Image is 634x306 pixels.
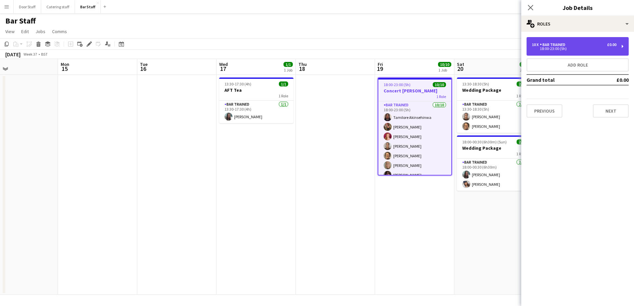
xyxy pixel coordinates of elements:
[457,145,531,151] h3: Wedding Package
[521,3,634,12] h3: Job Details
[378,61,383,67] span: Fri
[540,42,568,47] div: Bar trained
[284,62,293,67] span: 1/1
[520,68,530,73] div: 2 Jobs
[516,151,526,156] span: 1 Role
[284,68,292,73] div: 1 Job
[5,28,15,34] span: View
[5,16,36,26] h1: Bar Staff
[52,28,67,34] span: Comms
[378,101,451,210] app-card-role: Bar trained10/1018:00-23:00 (5h)Tamilore Akinsehinwa[PERSON_NAME][PERSON_NAME][PERSON_NAME][PERSO...
[607,42,616,47] div: £0.00
[218,65,228,73] span: 17
[49,27,70,36] a: Comms
[19,27,32,36] a: Edit
[219,77,293,123] app-job-card: 13:30-17:30 (4h)1/1AFT Tea1 RoleBar trained1/113:30-17:30 (4h)[PERSON_NAME]
[60,65,69,73] span: 15
[462,139,507,144] span: 18:00-00:30 (6h30m) (Sun)
[14,0,41,13] button: Door Staff
[457,159,531,191] app-card-role: Bar trained2/218:00-00:30 (6h30m)[PERSON_NAME][PERSON_NAME]
[22,52,38,57] span: Week 37
[279,81,288,86] span: 1/1
[61,61,69,67] span: Mon
[41,52,48,57] div: BST
[298,61,307,67] span: Thu
[75,0,101,13] button: Bar Staff
[597,75,629,85] td: £0.00
[521,16,634,32] div: Roles
[527,104,562,118] button: Previous
[377,65,383,73] span: 19
[520,62,529,67] span: 4/4
[457,101,531,133] app-card-role: Bar trained2/213:30-18:30 (5h)[PERSON_NAME][PERSON_NAME]
[378,77,452,176] app-job-card: 18:00-23:00 (5h)10/10Concert [PERSON_NAME]1 RoleBar trained10/1018:00-23:00 (5h)Tamilore Akinsehi...
[527,58,629,72] button: Add role
[517,139,526,144] span: 2/2
[3,27,17,36] a: View
[297,65,307,73] span: 18
[279,93,288,98] span: 1 Role
[219,61,228,67] span: Wed
[527,75,597,85] td: Grand total
[21,28,29,34] span: Edit
[517,81,526,86] span: 2/2
[433,82,446,87] span: 10/10
[41,0,75,13] button: Catering staff
[593,104,629,118] button: Next
[532,47,616,50] div: 18:00-23:00 (5h)
[219,101,293,123] app-card-role: Bar trained1/113:30-17:30 (4h)[PERSON_NAME]
[462,81,489,86] span: 13:30-18:30 (5h)
[139,65,148,73] span: 16
[378,88,451,94] h3: Concert [PERSON_NAME]
[33,27,48,36] a: Jobs
[438,68,451,73] div: 1 Job
[457,135,531,191] app-job-card: 18:00-00:30 (6h30m) (Sun)2/2Wedding Package1 RoleBar trained2/218:00-00:30 (6h30m)[PERSON_NAME][P...
[516,93,526,98] span: 1 Role
[224,81,251,86] span: 13:30-17:30 (4h)
[456,65,464,73] span: 20
[457,61,464,67] span: Sat
[384,82,411,87] span: 18:00-23:00 (5h)
[5,51,21,58] div: [DATE]
[438,62,451,67] span: 10/10
[35,28,45,34] span: Jobs
[532,42,540,47] div: 10 x
[436,94,446,99] span: 1 Role
[457,87,531,93] h3: Wedding Package
[219,87,293,93] h3: AFT Tea
[140,61,148,67] span: Tue
[457,77,531,133] app-job-card: 13:30-18:30 (5h)2/2Wedding Package1 RoleBar trained2/213:30-18:30 (5h)[PERSON_NAME][PERSON_NAME]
